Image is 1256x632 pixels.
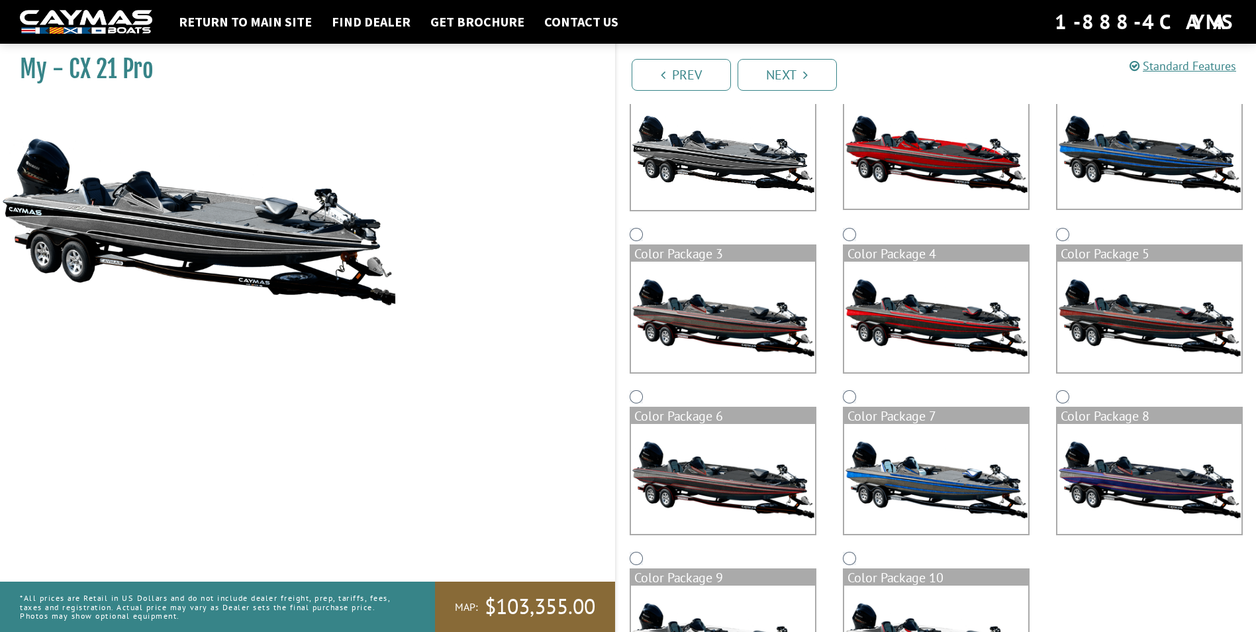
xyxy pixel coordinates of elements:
[844,98,1028,209] img: color_package_282.png
[632,59,731,91] a: Prev
[1057,98,1241,209] img: color_package_283.png
[424,13,531,30] a: Get Brochure
[485,593,595,621] span: $103,355.00
[20,10,152,34] img: white-logo-c9c8dbefe5ff5ceceb0f0178aa75bf4bb51f6bca0971e226c86eb53dfe498488.png
[844,246,1028,262] div: Color Package 4
[631,98,815,210] img: cx-Base-Layer.png
[1057,408,1241,424] div: Color Package 8
[631,408,815,424] div: Color Package 6
[20,587,405,627] p: *All prices are Retail in US Dollars and do not include dealer freight, prep, tariffs, fees, taxe...
[1057,262,1241,372] img: color_package_286.png
[631,246,815,262] div: Color Package 3
[844,570,1028,586] div: Color Package 10
[1130,58,1236,74] a: Standard Features
[538,13,625,30] a: Contact Us
[738,59,837,91] a: Next
[455,600,478,614] span: MAP:
[1057,424,1241,535] img: color_package_289.png
[172,13,318,30] a: Return to main site
[631,424,815,535] img: color_package_287.png
[325,13,417,30] a: Find Dealer
[1055,7,1236,36] div: 1-888-4CAYMAS
[631,570,815,586] div: Color Package 9
[435,582,615,632] a: MAP:$103,355.00
[844,408,1028,424] div: Color Package 7
[20,54,582,84] h1: My - CX 21 Pro
[844,262,1028,372] img: color_package_285.png
[844,424,1028,535] img: color_package_288.png
[1057,246,1241,262] div: Color Package 5
[631,262,815,372] img: color_package_284.png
